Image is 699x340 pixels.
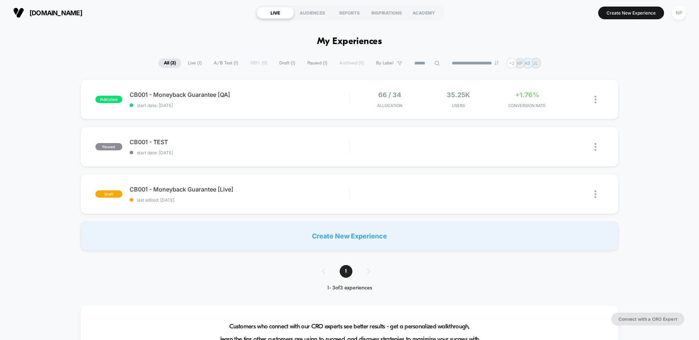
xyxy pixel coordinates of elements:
[368,7,405,19] div: INSPIRATIONS
[517,60,523,66] p: NP
[405,7,442,19] div: ACADEMY
[672,6,686,20] div: NP
[130,197,349,203] span: last edited: [DATE]
[515,91,539,99] span: +1.76%
[95,96,122,103] span: published
[494,103,560,108] span: CONVERSION RATE
[533,60,538,66] p: JL
[302,58,333,68] span: Paused ( 1 )
[315,285,385,291] div: 1 - 3 of 3 experiences
[340,265,352,278] span: 1
[598,7,664,19] button: Create New Experience
[95,190,122,198] span: draft
[426,103,491,108] span: Users
[378,91,401,99] span: 66 / 34
[447,91,470,99] span: 35.25k
[29,9,82,17] span: [DOMAIN_NAME]
[670,5,688,20] button: NP
[506,58,517,68] div: + 2
[182,58,207,68] span: Live ( 1 )
[525,60,530,66] p: AS
[11,7,84,19] button: [DOMAIN_NAME]
[494,61,499,65] img: end
[377,103,402,108] span: Allocation
[80,221,619,250] div: Create New Experience
[611,313,684,325] button: Connect with a CRO Expert
[130,138,349,146] span: CB001 - TEST
[595,96,596,103] img: close
[130,103,349,108] span: start date: [DATE]
[274,58,301,68] span: Draft ( 1 )
[208,58,244,68] span: A/B Test ( 1 )
[294,7,331,19] div: AUDIENCES
[595,190,596,198] img: close
[130,91,349,98] span: CB001 - Moneyback Guarantee [QA]
[376,60,394,66] span: By Label
[130,186,349,193] span: CB001 - Moneyback Guarantee [Live]
[130,150,349,155] span: start date: [DATE]
[95,143,122,150] span: paused
[595,143,596,151] img: close
[257,7,294,19] div: LIVE
[13,7,24,18] img: Visually logo
[317,36,382,47] h1: My Experiences
[331,7,368,19] div: REPORTS
[158,58,181,68] span: All ( 3 )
